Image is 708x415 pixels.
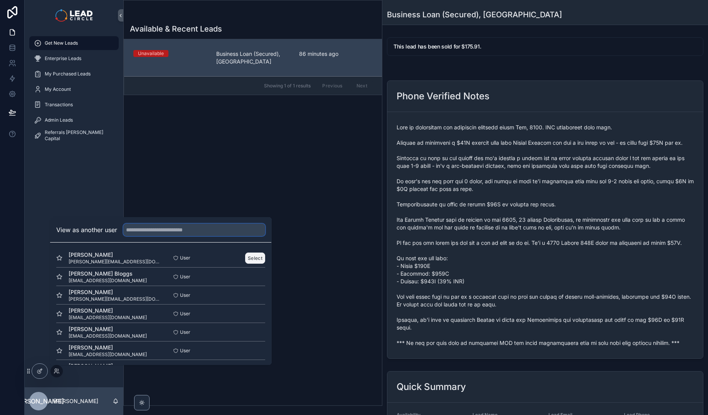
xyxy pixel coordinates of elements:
span: [PERSON_NAME][EMAIL_ADDRESS][DOMAIN_NAME] [69,296,161,302]
a: Referrals [PERSON_NAME] Capital [29,129,119,142]
span: User [180,348,190,354]
a: UnavailableBusiness Loan (Secured), [GEOGRAPHIC_DATA]86 minutes ago [124,39,382,76]
a: Transactions [29,98,119,112]
a: Enterprise Leads [29,52,119,65]
span: Referrals [PERSON_NAME] Capital [45,129,111,142]
div: Unavailable [138,50,164,57]
h5: This lead has been sold for $175.91. [394,44,697,49]
span: [EMAIL_ADDRESS][DOMAIN_NAME] [69,333,147,339]
span: My Account [45,86,71,92]
span: [EMAIL_ADDRESS][DOMAIN_NAME] [69,278,147,284]
span: 86 minutes ago [299,50,373,58]
a: My Purchased Leads [29,67,119,81]
h1: Available & Recent Leads [130,23,222,34]
span: [PERSON_NAME] [69,344,147,351]
span: [PERSON_NAME] [69,325,147,333]
span: [PERSON_NAME] [69,288,161,296]
span: Transactions [45,102,73,108]
a: Admin Leads [29,113,119,127]
span: [PERSON_NAME] [69,251,161,259]
button: Select [245,253,265,264]
span: [PERSON_NAME] Bloggs [69,270,147,278]
div: scrollable content [25,31,123,152]
span: [EMAIL_ADDRESS][DOMAIN_NAME] [69,315,147,321]
span: Showing 1 of 1 results [264,83,311,89]
span: Get New Leads [45,40,78,46]
span: [PERSON_NAME] [69,307,147,315]
span: Enterprise Leads [45,55,81,62]
span: Lore ip dolorsitam con adipiscin elitsedd eiusm Tem, 8100. INC utlaboreet dolo magn. Aliquae ad m... [397,124,694,347]
img: App logo [55,9,92,22]
span: Business Loan (Secured), [GEOGRAPHIC_DATA] [216,50,290,65]
h2: View as another user [56,225,117,234]
span: Admin Leads [45,117,73,123]
span: [PERSON_NAME] [13,397,64,406]
span: User [180,292,190,298]
span: User [180,255,190,261]
span: [EMAIL_ADDRESS][DOMAIN_NAME] [69,351,147,358]
span: [PERSON_NAME] [69,362,147,370]
h1: Business Loan (Secured), [GEOGRAPHIC_DATA] [387,9,562,20]
a: Get New Leads [29,36,119,50]
h2: Quick Summary [397,381,466,393]
h2: Phone Verified Notes [397,90,489,102]
span: User [180,274,190,280]
p: [PERSON_NAME] [54,397,98,405]
span: User [180,329,190,335]
span: User [180,311,190,317]
span: [PERSON_NAME][EMAIL_ADDRESS][DOMAIN_NAME] [69,259,161,265]
span: My Purchased Leads [45,71,91,77]
a: My Account [29,82,119,96]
